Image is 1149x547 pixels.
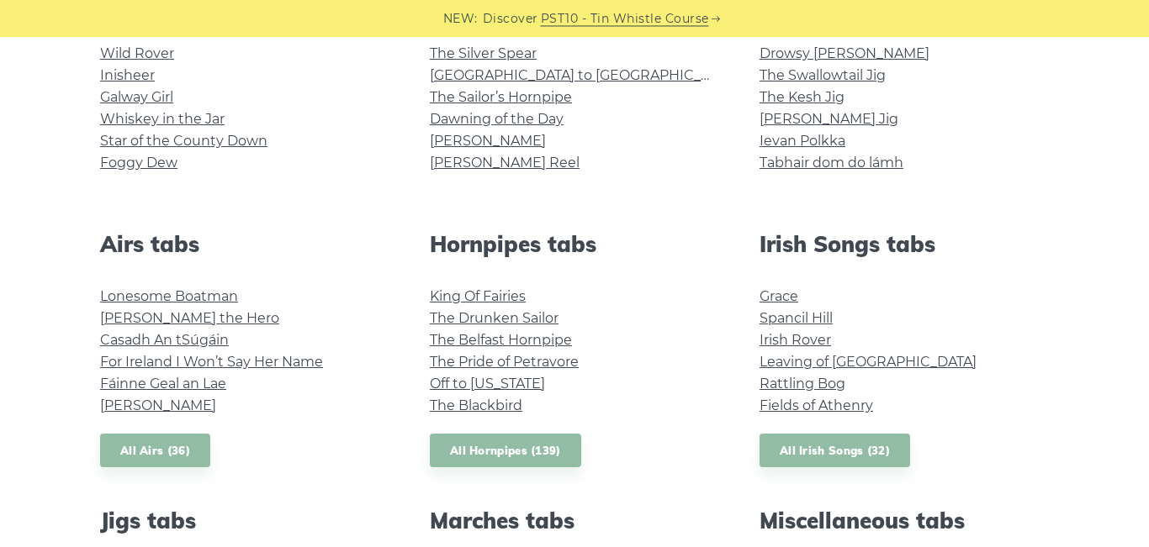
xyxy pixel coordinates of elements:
a: Whiskey in the Jar [100,111,225,127]
a: The Drunken Sailor [430,310,559,326]
h2: Jigs tabs [100,508,389,534]
a: All Hornpipes (139) [430,434,581,468]
a: The Pride of Petravore [430,354,579,370]
h2: Marches tabs [430,508,719,534]
a: [GEOGRAPHIC_DATA] to [GEOGRAPHIC_DATA] [430,67,740,83]
a: Inisheer [100,67,155,83]
a: All Airs (36) [100,434,210,468]
a: The Swallowtail Jig [760,67,886,83]
span: Discover [483,9,538,29]
a: All Irish Songs (32) [760,434,910,468]
a: The Sailor’s Hornpipe [430,89,572,105]
a: [PERSON_NAME] [100,397,216,413]
h2: Airs tabs [100,231,389,257]
h2: Irish Songs tabs [760,231,1049,257]
a: Dawning of the Day [430,111,564,127]
span: NEW: [443,9,478,29]
a: Spancil Hill [760,310,833,326]
a: Wild Rover [100,45,174,61]
a: Tabhair dom do lámh [760,155,903,171]
a: Drowsy [PERSON_NAME] [760,45,929,61]
a: [PERSON_NAME] Reel [430,155,580,171]
a: Grace [760,288,798,304]
a: Lonesome Boatman [100,288,238,304]
a: Galway Girl [100,89,173,105]
a: [PERSON_NAME] the Hero [100,310,279,326]
a: For Ireland I Won’t Say Her Name [100,354,323,370]
a: Foggy Dew [100,155,177,171]
a: Leaving of [GEOGRAPHIC_DATA] [760,354,977,370]
a: King Of Fairies [430,288,526,304]
a: The Silver Spear [430,45,537,61]
a: The Belfast Hornpipe [430,332,572,348]
a: Rattling Bog [760,376,845,392]
a: [PERSON_NAME] Jig [760,111,898,127]
a: Off to [US_STATE] [430,376,545,392]
a: Casadh An tSúgáin [100,332,229,348]
a: Star of the County Down [100,133,267,149]
a: [PERSON_NAME] [430,133,546,149]
a: Fáinne Geal an Lae [100,376,226,392]
a: Ievan Polkka [760,133,845,149]
a: The Kesh Jig [760,89,845,105]
a: PST10 - Tin Whistle Course [541,9,709,29]
a: The Blackbird [430,397,522,413]
h2: Hornpipes tabs [430,231,719,257]
a: Fields of Athenry [760,397,873,413]
h2: Miscellaneous tabs [760,508,1049,534]
a: Irish Rover [760,332,831,348]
